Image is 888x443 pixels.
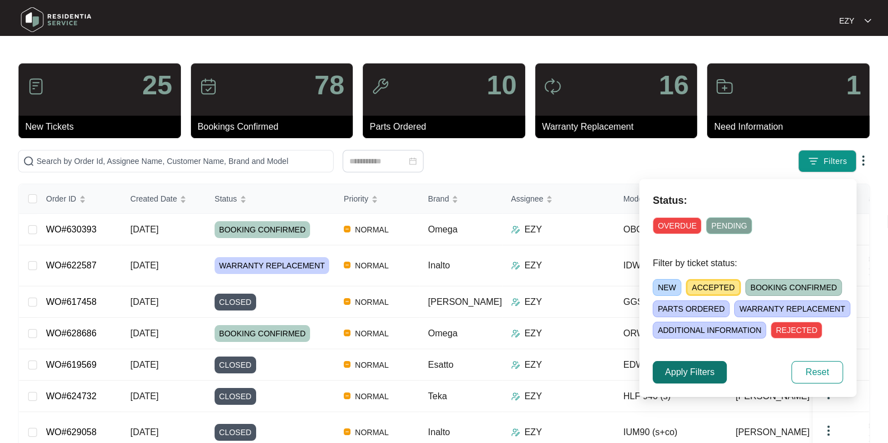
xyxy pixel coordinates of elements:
p: 16 [659,72,689,99]
img: Assigner Icon [511,392,520,401]
span: WARRANTY REPLACEMENT [215,257,329,274]
span: NORMAL [350,223,393,236]
a: WO#624732 [46,391,97,401]
p: EZY [525,327,542,340]
span: NORMAL [350,327,393,340]
a: WO#629058 [46,427,97,437]
p: New Tickets [25,120,181,134]
a: WO#628686 [46,328,97,338]
th: Status [206,184,335,214]
p: 78 [315,72,344,99]
button: filter iconFilters [798,150,857,172]
span: Priority [344,193,368,205]
span: [DATE] [130,360,158,369]
span: Model [623,193,645,205]
span: NEW [653,279,681,296]
p: EZY [525,259,542,272]
span: [DATE] [130,391,158,401]
span: [DATE] [130,427,158,437]
p: Warranty Replacement [542,120,698,134]
img: icon [544,77,562,95]
img: dropdown arrow [822,424,835,437]
td: EDW6012S [614,349,727,381]
span: Inalto [428,427,450,437]
p: EZY [525,390,542,403]
th: Priority [335,184,419,214]
button: Apply Filters [653,361,727,383]
span: Teka [428,391,447,401]
th: Assignee [502,184,614,214]
span: [PERSON_NAME] [428,297,502,307]
span: Reset [805,366,829,379]
span: ACCEPTED [686,279,741,296]
p: EZY [525,223,542,236]
span: REJECTED [771,322,822,339]
p: Bookings Confirmed [198,120,353,134]
span: [DATE] [130,261,158,270]
a: WO#622587 [46,261,97,270]
span: Created Date [130,193,177,205]
td: ORW9XA [614,318,727,349]
span: Assignee [511,193,544,205]
a: WO#617458 [46,297,97,307]
td: OBO960X1 [614,214,727,245]
img: Vercel Logo [344,262,350,268]
img: Assigner Icon [511,261,520,270]
span: PENDING [706,217,752,234]
img: Vercel Logo [344,428,350,435]
img: Vercel Logo [344,330,350,336]
span: CLOSED [215,388,256,405]
img: Assigner Icon [511,225,520,234]
span: CLOSED [215,357,256,373]
p: Need Information [714,120,869,134]
p: Filter by ticket status: [653,257,843,270]
img: icon [199,77,217,95]
img: search-icon [23,156,34,167]
th: Created Date [121,184,206,214]
td: HLF 940 (s) [614,381,727,412]
span: BOOKING CONFIRMED [215,221,310,238]
span: OVERDUE [653,217,702,234]
img: Assigner Icon [511,329,520,338]
p: EZY [525,295,542,309]
span: Status [215,193,237,205]
span: [PERSON_NAME] [736,426,810,439]
span: CLOSED [215,294,256,310]
span: Omega [428,328,457,338]
img: Vercel Logo [344,226,350,232]
input: Search by Order Id, Assignee Name, Customer Name, Brand and Model [37,155,329,167]
span: NORMAL [350,358,393,372]
span: Order ID [46,193,76,205]
img: dropdown arrow [857,154,870,167]
img: icon [371,77,389,95]
span: NORMAL [350,295,393,309]
a: WO#619569 [46,360,97,369]
p: Parts Ordered [370,120,525,134]
img: Assigner Icon [511,428,520,437]
td: IDW7S (s) [614,245,727,286]
span: [DATE] [130,297,158,307]
span: Filters [823,156,847,167]
p: 10 [486,72,516,99]
img: Assigner Icon [511,298,520,307]
a: WO#630393 [46,225,97,234]
p: EZY [525,358,542,372]
span: NORMAL [350,390,393,403]
span: Inalto [428,261,450,270]
span: WARRANTY REPLACEMENT [734,300,850,317]
span: BOOKING CONFIRMED [215,325,310,342]
span: ADDITIONAL INFORMATION [653,322,766,339]
p: 25 [142,72,172,99]
p: EZY [839,15,854,26]
img: Assigner Icon [511,360,520,369]
span: Esatto [428,360,453,369]
span: PARTS ORDERED [653,300,730,317]
img: icon [716,77,734,95]
p: 1 [846,72,861,99]
span: CLOSED [215,424,256,441]
th: Order ID [37,184,121,214]
span: Apply Filters [665,366,714,379]
span: [DATE] [130,225,158,234]
img: Vercel Logo [344,361,350,368]
span: Brand [428,193,449,205]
